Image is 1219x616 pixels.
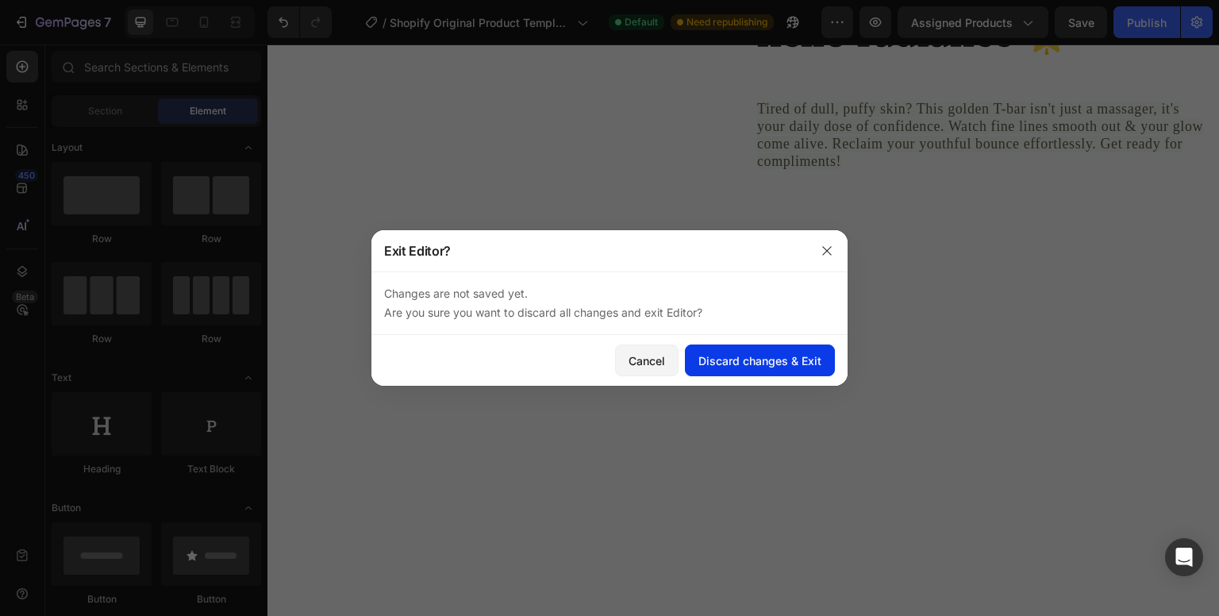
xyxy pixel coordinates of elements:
[698,352,821,369] div: Discard changes & Exit
[615,345,679,376] button: Cancel
[384,241,451,260] p: Exit Editor?
[685,345,835,376] button: Discard changes & Exit
[1165,538,1203,576] div: Open Intercom Messenger
[490,56,936,125] span: Tired of dull, puffy skin? This golden T-bar isn't just a massager, it's your daily dose of confi...
[384,284,835,322] p: Changes are not saved yet. Are you sure you want to discard all changes and exit Editor?
[629,352,665,369] div: Cancel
